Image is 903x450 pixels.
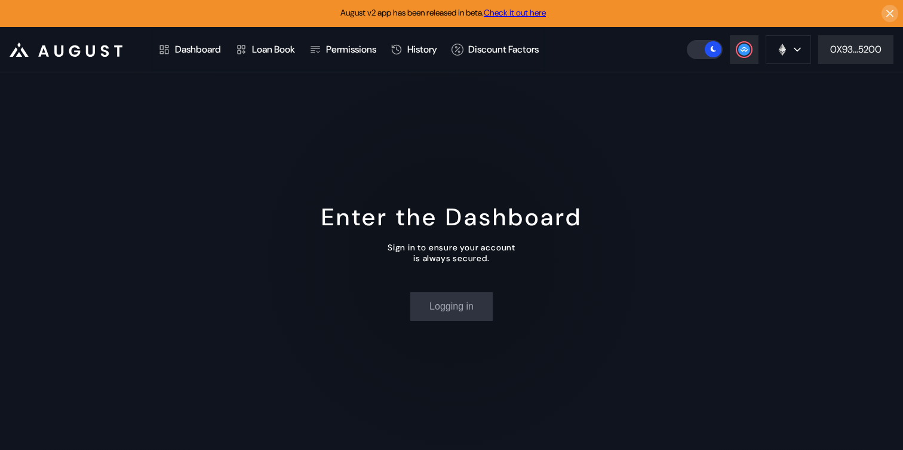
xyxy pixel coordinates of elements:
div: 0X93...5200 [830,43,881,56]
div: Loan Book [252,43,295,56]
div: Permissions [326,43,376,56]
div: Discount Factors [468,43,539,56]
a: Check it out here [484,7,546,18]
div: Enter the Dashboard [321,201,582,232]
div: History [407,43,437,56]
span: August v2 app has been released in beta. [340,7,546,18]
div: Dashboard [175,43,221,56]
a: Dashboard [151,27,228,72]
a: Loan Book [228,27,302,72]
a: History [383,27,444,72]
a: Discount Factors [444,27,546,72]
a: Permissions [302,27,383,72]
img: chain logo [776,43,789,56]
div: Sign in to ensure your account is always secured. [388,242,515,264]
button: Logging in [410,292,493,321]
button: chain logo [766,35,811,64]
button: 0X93...5200 [818,35,893,64]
